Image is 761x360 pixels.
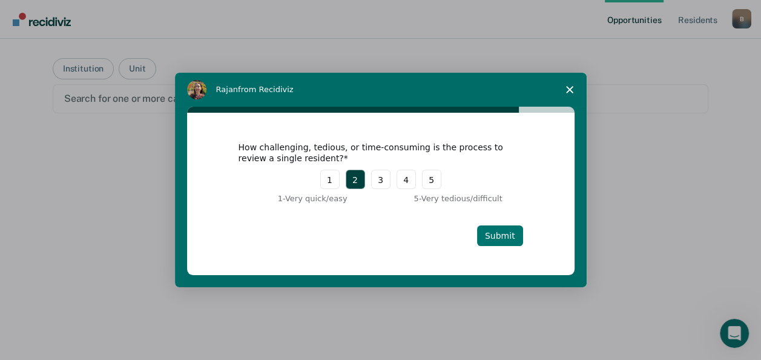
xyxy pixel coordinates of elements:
button: 2 [346,170,365,189]
button: 3 [371,170,390,189]
div: 1 - Very quick/easy [239,193,348,205]
button: 4 [397,170,416,189]
img: Profile image for Rajan [187,80,206,99]
button: Submit [477,225,523,246]
button: 5 [422,170,441,189]
div: 5 - Very tedious/difficult [414,193,523,205]
span: Rajan [216,85,239,94]
button: 1 [320,170,340,189]
span: Close survey [553,73,587,107]
div: How challenging, tedious, or time-consuming is the process to review a single resident? [239,142,505,164]
span: from Recidiviz [238,85,294,94]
